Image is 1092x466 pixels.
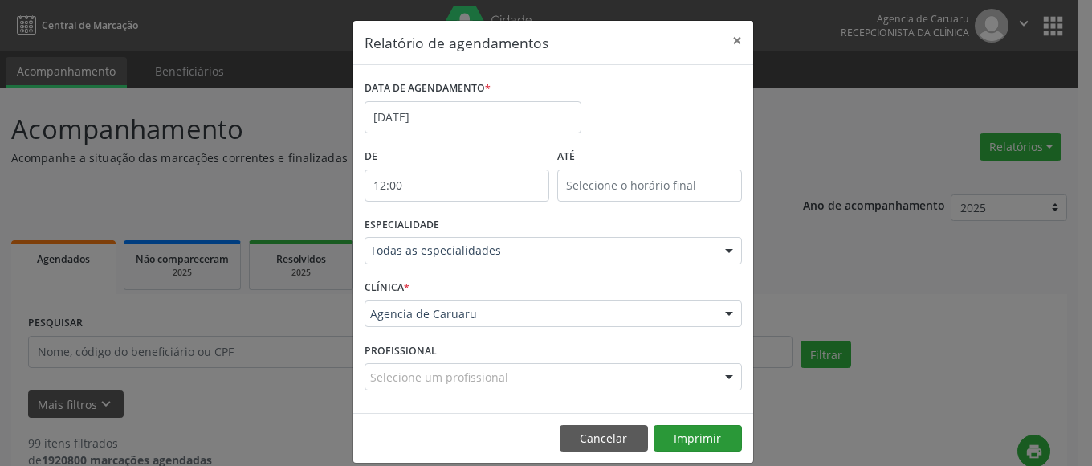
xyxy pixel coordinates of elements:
[365,76,491,101] label: DATA DE AGENDAMENTO
[370,306,709,322] span: Agencia de Caruaru
[370,243,709,259] span: Todas as especialidades
[721,21,753,60] button: Close
[365,145,549,170] label: De
[365,32,548,53] h5: Relatório de agendamentos
[654,425,742,452] button: Imprimir
[365,170,549,202] input: Selecione o horário inicial
[365,213,439,238] label: ESPECIALIDADE
[365,276,409,300] label: CLÍNICA
[365,101,581,133] input: Selecione uma data ou intervalo
[557,170,742,202] input: Selecione o horário final
[365,338,437,363] label: PROFISSIONAL
[560,425,648,452] button: Cancelar
[557,145,742,170] label: ATÉ
[370,369,508,386] span: Selecione um profissional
